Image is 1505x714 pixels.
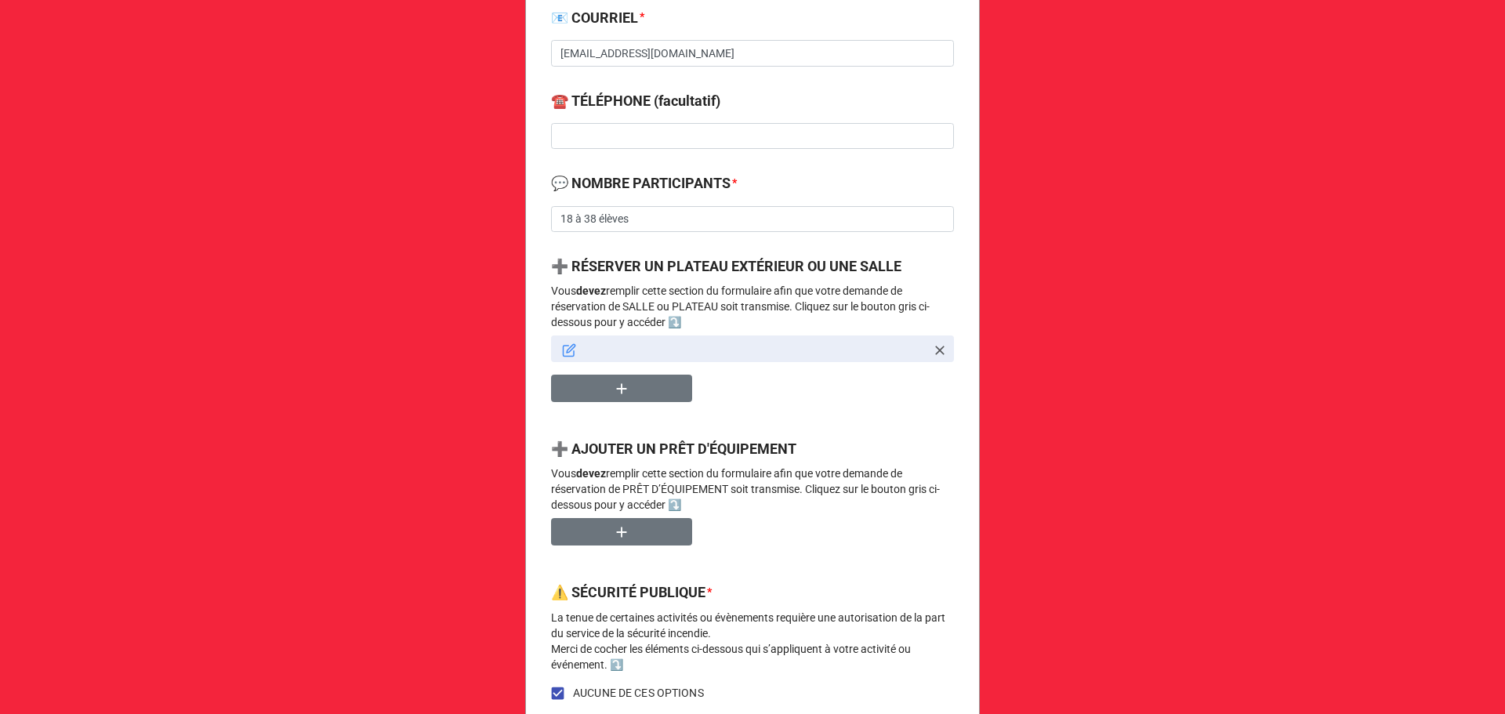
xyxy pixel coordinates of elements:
[576,467,606,480] strong: devez
[551,256,901,277] label: ➕ RÉSERVER UN PLATEAU EXTÉRIEUR OU UNE SALLE
[573,685,704,701] span: AUCUNE DE CES OPTIONS
[551,90,720,112] label: ☎️ TÉLÉPHONE (facultatif)
[551,7,638,29] label: 📧 COURRIEL
[551,283,954,330] p: Vous remplir cette section du formulaire afin que votre demande de réservation de SALLE ou PLATEA...
[576,285,606,297] strong: devez
[551,466,954,513] p: Vous remplir cette section du formulaire afin que votre demande de réservation de PRÊT D’ÉQUIPEME...
[551,172,731,194] label: 💬 NOMBRE PARTICIPANTS
[551,438,796,460] label: ➕ AJOUTER UN PRÊT D'ÉQUIPEMENT
[551,610,954,672] p: La tenue de certaines activités ou évènements requière une autorisation de la part du service de ...
[551,582,705,603] label: ⚠️ SÉCURITÉ PUBLIQUE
